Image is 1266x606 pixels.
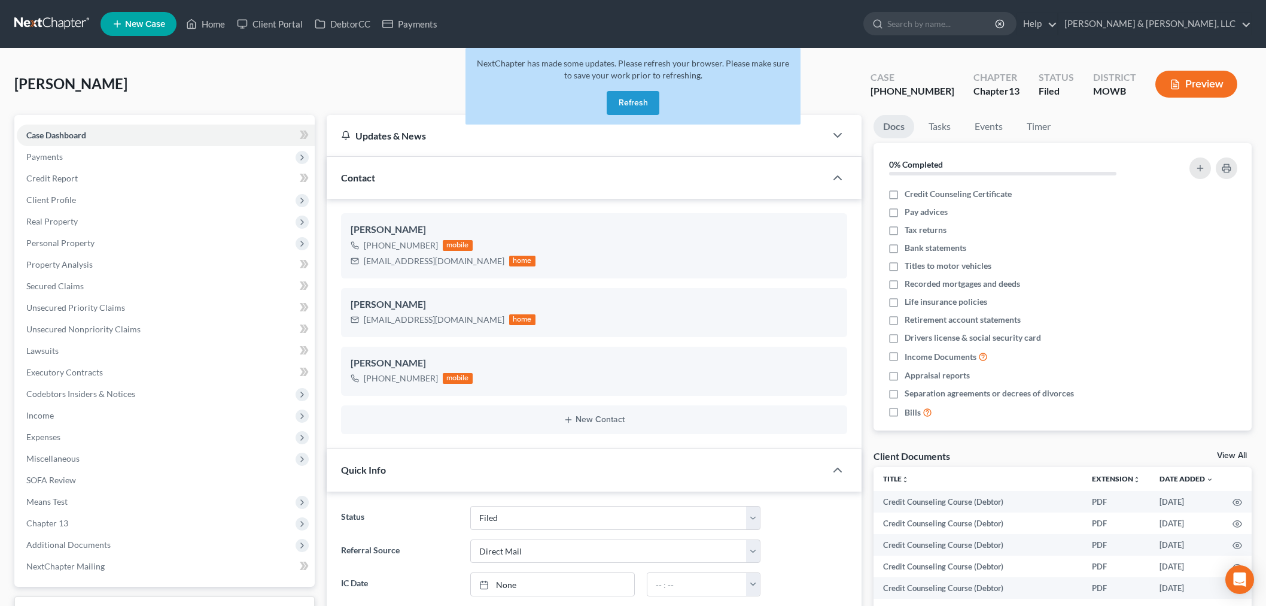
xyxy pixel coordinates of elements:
span: [PERSON_NAME] [14,75,127,92]
span: Life insurance policies [905,296,987,308]
td: PDF [1082,534,1150,556]
span: Executory Contracts [26,367,103,377]
a: Tasks [919,115,960,138]
span: Expenses [26,432,60,442]
div: [EMAIL_ADDRESS][DOMAIN_NAME] [364,314,504,326]
label: Status [335,506,464,530]
td: [DATE] [1150,556,1223,577]
a: Payments [376,13,443,35]
a: Credit Report [17,168,315,189]
a: Timer [1017,115,1060,138]
a: Extensionunfold_more [1092,474,1140,483]
a: Date Added expand_more [1160,474,1213,483]
td: PDF [1082,577,1150,599]
a: Lawsuits [17,340,315,362]
div: Chapter [973,84,1020,98]
a: Help [1017,13,1057,35]
span: Retirement account statements [905,314,1021,326]
a: Case Dashboard [17,125,315,146]
button: Refresh [607,91,659,115]
span: Additional Documents [26,540,111,550]
a: DebtorCC [309,13,376,35]
span: Credit Report [26,173,78,183]
input: Search by name... [887,13,997,35]
td: [DATE] [1150,491,1223,513]
a: Property Analysis [17,254,315,275]
div: [PERSON_NAME] [351,298,838,312]
span: Client Profile [26,195,76,205]
div: home [509,256,535,266]
span: Quick Info [341,464,386,475]
div: [EMAIL_ADDRESS][DOMAIN_NAME] [364,255,504,267]
strong: 0% Completed [889,159,943,169]
i: expand_more [1206,476,1213,483]
span: Real Property [26,216,78,226]
div: [PERSON_NAME] [351,356,838,371]
span: Bills [905,407,921,419]
span: NextChapter Mailing [26,561,105,571]
td: PDF [1082,513,1150,534]
a: Home [180,13,231,35]
span: Unsecured Nonpriority Claims [26,324,141,334]
div: Filed [1039,84,1074,98]
span: Separation agreements or decrees of divorces [905,387,1074,399]
span: Recorded mortgages and deeds [905,278,1020,290]
span: Lawsuits [26,346,59,356]
span: Pay advices [905,206,948,218]
span: Personal Property [26,238,95,248]
span: Unsecured Priority Claims [26,302,125,313]
a: Docs [874,115,914,138]
label: Referral Source [335,540,464,563]
td: [DATE] [1150,577,1223,599]
span: New Case [125,20,165,29]
i: unfold_more [1133,476,1140,483]
span: NextChapter has made some updates. Please refresh your browser. Please make sure to save your wor... [477,58,789,80]
td: PDF [1082,491,1150,513]
div: Status [1039,71,1074,84]
a: Executory Contracts [17,362,315,383]
div: Chapter [973,71,1020,84]
td: Credit Counseling Course (Debtor) [874,491,1083,513]
span: Property Analysis [26,259,93,269]
div: Case [871,71,954,84]
div: [PHONE_NUMBER] [871,84,954,98]
span: Payments [26,151,63,162]
button: Preview [1155,71,1237,98]
a: Titleunfold_more [883,474,909,483]
button: New Contact [351,415,838,425]
span: Codebtors Insiders & Notices [26,389,135,399]
span: SOFA Review [26,475,76,485]
div: mobile [443,240,473,251]
td: Credit Counseling Course (Debtor) [874,534,1083,556]
div: [PHONE_NUMBER] [364,240,438,252]
span: Means Test [26,496,68,507]
span: 13 [1009,85,1020,96]
td: [DATE] [1150,513,1223,534]
td: Credit Counseling Course (Debtor) [874,577,1083,599]
a: SOFA Review [17,469,315,491]
a: Client Portal [231,13,309,35]
i: unfold_more [902,476,909,483]
span: Income Documents [905,351,976,363]
span: Tax returns [905,224,947,236]
div: Updates & News [341,129,811,142]
span: Titles to motor vehicles [905,260,991,272]
div: Open Intercom Messenger [1225,565,1254,594]
div: home [509,314,535,325]
span: Chapter 13 [26,518,68,528]
input: -- : -- [647,573,747,596]
a: [PERSON_NAME] & [PERSON_NAME], LLC [1058,13,1251,35]
div: [PERSON_NAME] [351,223,838,237]
span: Secured Claims [26,281,84,291]
td: PDF [1082,556,1150,577]
span: Drivers license & social security card [905,332,1041,344]
span: Credit Counseling Certificate [905,188,1012,200]
td: Credit Counseling Course (Debtor) [874,556,1083,577]
div: Client Documents [874,450,950,462]
a: Unsecured Priority Claims [17,297,315,319]
div: [PHONE_NUMBER] [364,372,438,384]
div: District [1093,71,1136,84]
a: None [471,573,634,596]
span: Case Dashboard [26,130,86,140]
a: Unsecured Nonpriority Claims [17,319,315,340]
